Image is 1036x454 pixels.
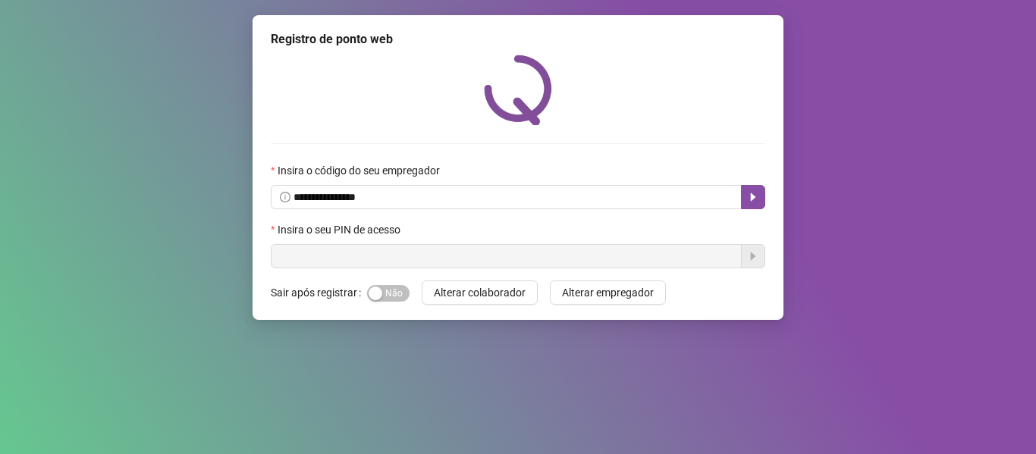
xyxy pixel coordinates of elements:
span: caret-right [747,191,759,203]
label: Sair após registrar [271,280,367,305]
div: Registro de ponto web [271,30,765,49]
span: Alterar empregador [562,284,654,301]
span: Alterar colaborador [434,284,526,301]
label: Insira o código do seu empregador [271,162,450,179]
span: info-circle [280,192,290,202]
label: Insira o seu PIN de acesso [271,221,410,238]
img: QRPoint [484,55,552,125]
button: Alterar colaborador [422,280,538,305]
button: Alterar empregador [550,280,666,305]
